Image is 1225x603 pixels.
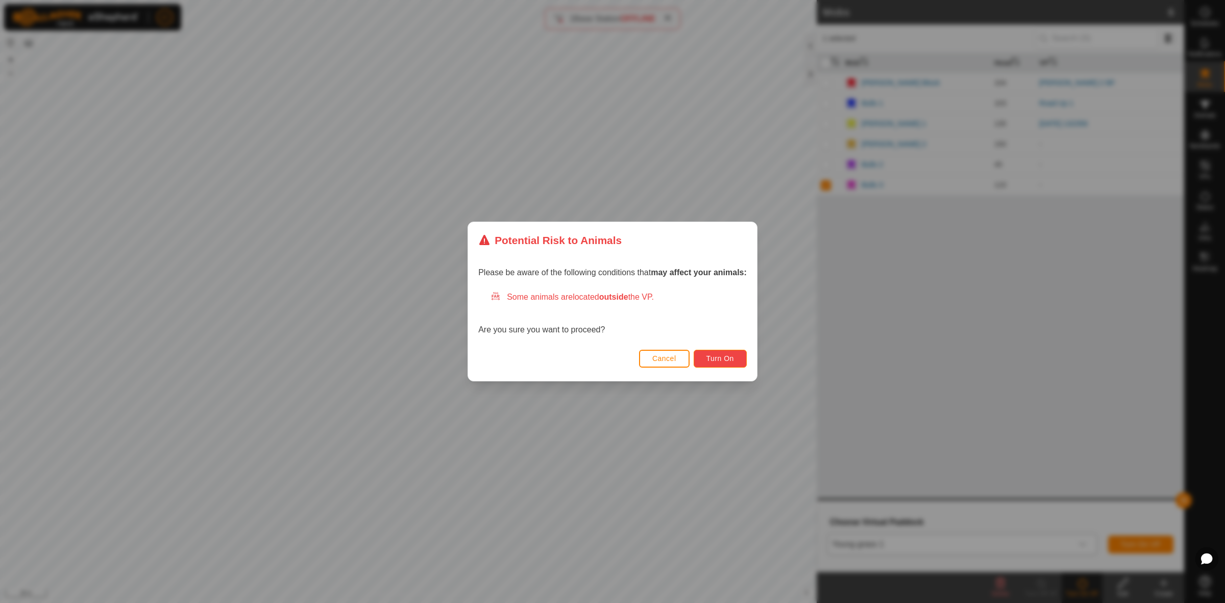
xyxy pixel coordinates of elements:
span: Please be aware of the following conditions that [478,268,747,277]
span: located the VP. [573,293,654,301]
span: Turn On [706,354,734,363]
div: Potential Risk to Animals [478,232,622,248]
button: Cancel [639,350,690,368]
strong: may affect your animals: [651,268,747,277]
span: Cancel [652,354,676,363]
div: Some animals are [491,291,747,303]
button: Turn On [694,350,747,368]
strong: outside [599,293,628,301]
div: Are you sure you want to proceed? [478,291,747,336]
